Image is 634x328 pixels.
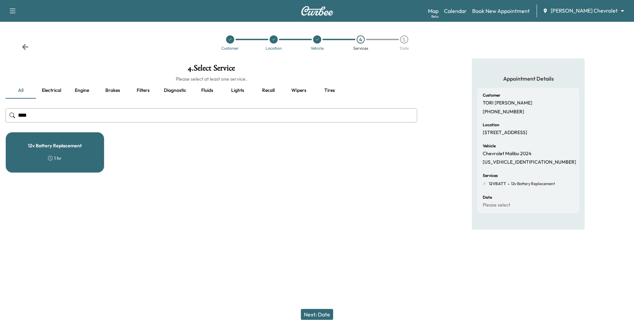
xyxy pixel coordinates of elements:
p: Please select [483,202,510,208]
span: 12v Battery Replacement [510,181,555,186]
button: Lights [222,82,253,99]
button: Electrical [36,82,67,99]
h6: Date [483,195,492,199]
div: 1 hr [48,155,62,162]
p: TORI [PERSON_NAME] [483,100,532,106]
button: all [5,82,36,99]
div: Beta [431,14,439,19]
button: Brakes [97,82,128,99]
span: [PERSON_NAME] Chevrolet [551,7,618,15]
button: Wipers [284,82,314,99]
button: Recall [253,82,284,99]
h6: Vehicle [483,144,496,148]
h6: Services [483,174,498,178]
button: Diagnostic [158,82,192,99]
div: Customer [221,46,239,50]
span: - [506,180,510,187]
div: 4 [357,35,365,44]
h6: Please select at least one service. [5,76,417,82]
div: Location [265,46,282,50]
p: Chevrolet Malibu 2024 [483,151,531,157]
p: [STREET_ADDRESS] [483,130,527,136]
span: 12VBATT [489,181,506,186]
h5: 12v Battery Replacement [28,143,82,148]
button: Engine [67,82,97,99]
div: 5 [400,35,408,44]
img: Curbee Logo [301,6,333,16]
a: Book New Appointment [472,7,530,15]
div: basic tabs example [5,82,417,99]
h6: Location [483,123,499,127]
button: Filters [128,82,158,99]
button: Next: Date [301,309,333,320]
div: Vehicle [311,46,324,50]
button: Fluids [192,82,222,99]
h6: Customer [483,93,500,97]
button: Tires [314,82,345,99]
div: Date [400,46,409,50]
a: Calendar [444,7,467,15]
div: Services [353,46,368,50]
div: Back [22,44,29,50]
a: MapBeta [428,7,439,15]
h1: 4 . Select Service [5,64,417,76]
p: [PHONE_NUMBER] [483,109,524,115]
p: [US_VEHICLE_IDENTIFICATION_NUMBER] [483,159,576,165]
h5: Appointment Details [477,75,579,82]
